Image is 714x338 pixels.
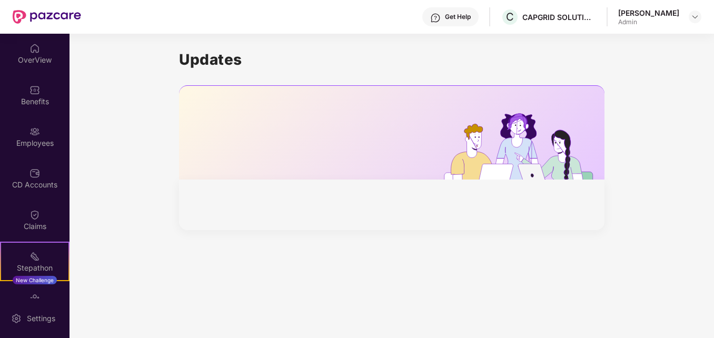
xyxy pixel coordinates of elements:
[29,43,40,54] img: svg+xml;base64,PHN2ZyBpZD0iSG9tZSIgeG1sbnM9Imh0dHA6Ly93d3cudzMub3JnLzIwMDAvc3ZnIiB3aWR0aD0iMjAiIG...
[506,11,514,23] span: C
[522,12,596,22] div: CAPGRID SOLUTIONS PRIVATE LIMITED
[29,251,40,262] img: svg+xml;base64,PHN2ZyB4bWxucz0iaHR0cDovL3d3dy53My5vcmcvMjAwMC9zdmciIHdpZHRoPSIyMSIgaGVpZ2h0PSIyMC...
[445,13,471,21] div: Get Help
[29,126,40,137] img: svg+xml;base64,PHN2ZyBpZD0iRW1wbG95ZWVzIiB4bWxucz0iaHR0cDovL3d3dy53My5vcmcvMjAwMC9zdmciIHdpZHRoPS...
[13,10,81,24] img: New Pazcare Logo
[618,8,679,18] div: [PERSON_NAME]
[29,210,40,220] img: svg+xml;base64,PHN2ZyBpZD0iQ2xhaW0iIHhtbG5zPSJodHRwOi8vd3d3LnczLm9yZy8yMDAwL3N2ZyIgd2lkdGg9IjIwIi...
[691,13,699,21] img: svg+xml;base64,PHN2ZyBpZD0iRHJvcGRvd24tMzJ4MzIiIHhtbG5zPSJodHRwOi8vd3d3LnczLm9yZy8yMDAwL3N2ZyIgd2...
[29,168,40,178] img: svg+xml;base64,PHN2ZyBpZD0iQ0RfQWNjb3VudHMiIGRhdGEtbmFtZT0iQ0QgQWNjb3VudHMiIHhtbG5zPSJodHRwOi8vd3...
[29,85,40,95] img: svg+xml;base64,PHN2ZyBpZD0iQmVuZWZpdHMiIHhtbG5zPSJodHRwOi8vd3d3LnczLm9yZy8yMDAwL3N2ZyIgd2lkdGg9Ij...
[24,313,58,324] div: Settings
[618,18,679,26] div: Admin
[11,313,22,324] img: svg+xml;base64,PHN2ZyBpZD0iU2V0dGluZy0yMHgyMCIgeG1sbnM9Imh0dHA6Ly93d3cudzMub3JnLzIwMDAvc3ZnIiB3aW...
[13,276,57,284] div: New Challenge
[444,113,604,180] img: hrOnboarding
[430,13,441,23] img: svg+xml;base64,PHN2ZyBpZD0iSGVscC0zMngzMiIgeG1sbnM9Imh0dHA6Ly93d3cudzMub3JnLzIwMDAvc3ZnIiB3aWR0aD...
[29,293,40,303] img: svg+xml;base64,PHN2ZyBpZD0iRW5kb3JzZW1lbnRzIiB4bWxucz0iaHR0cDovL3d3dy53My5vcmcvMjAwMC9zdmciIHdpZH...
[179,51,604,68] h1: Updates
[1,263,68,273] div: Stepathon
